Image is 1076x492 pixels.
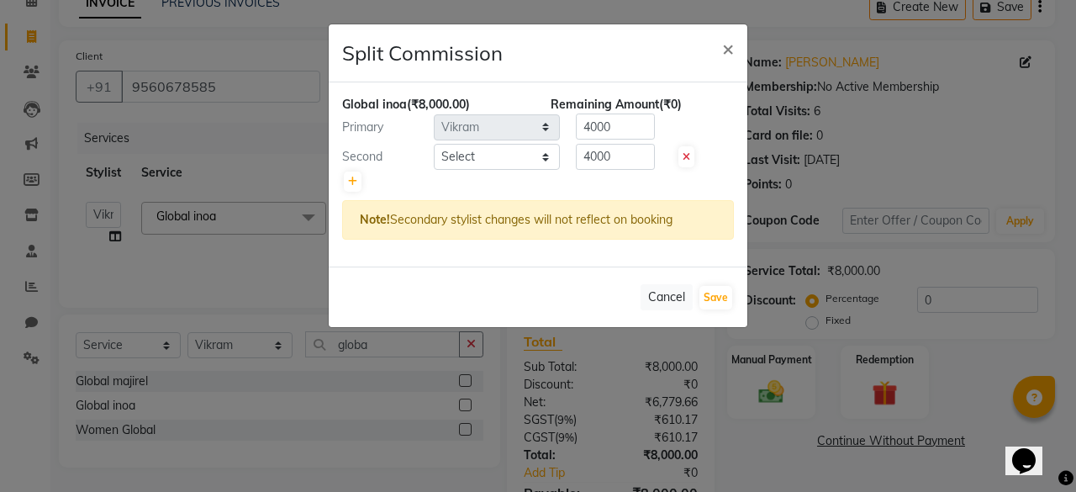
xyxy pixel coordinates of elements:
div: Second [330,148,434,166]
span: Global inoa [342,97,407,112]
button: Cancel [641,284,693,310]
span: × [722,35,734,61]
h4: Split Commission [342,38,503,68]
span: (₹8,000.00) [407,97,470,112]
div: Secondary stylist changes will not reflect on booking [342,200,734,240]
span: (₹0) [659,97,682,112]
button: Save [699,286,732,309]
div: Primary [330,119,434,136]
button: Close [709,24,747,71]
iframe: chat widget [1005,425,1059,475]
span: Remaining Amount [551,97,659,112]
strong: Note! [360,212,390,227]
